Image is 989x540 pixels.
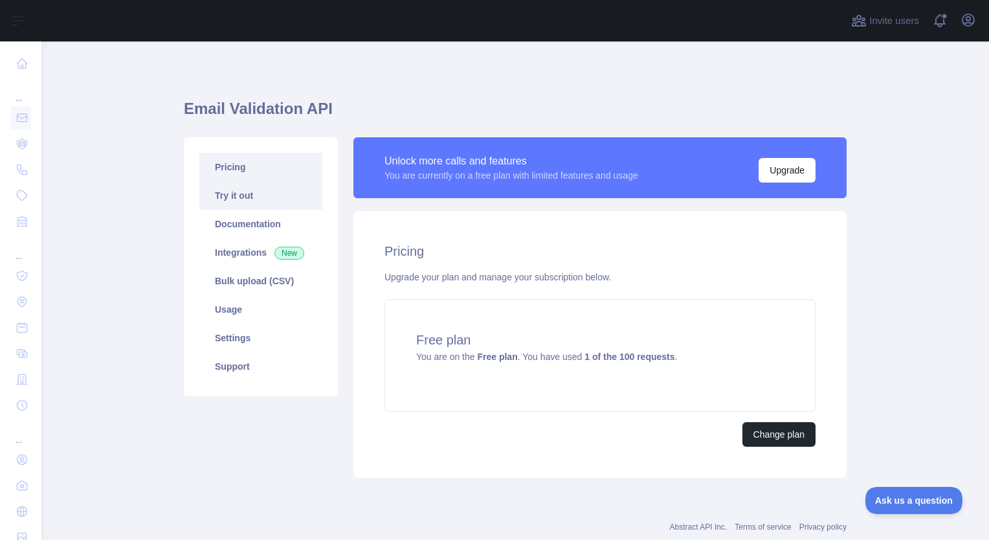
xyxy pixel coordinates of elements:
[384,242,816,260] h2: Pricing
[849,10,922,31] button: Invite users
[199,352,322,381] a: Support
[199,324,322,352] a: Settings
[10,236,31,262] div: ...
[416,331,784,349] h4: Free plan
[416,352,677,362] span: You are on the . You have used .
[742,422,816,447] button: Change plan
[584,352,674,362] strong: 1 of the 100 requests
[199,267,322,295] a: Bulk upload (CSV)
[869,14,919,28] span: Invite users
[10,420,31,445] div: ...
[199,295,322,324] a: Usage
[799,523,847,532] a: Privacy policy
[384,271,816,284] div: Upgrade your plan and manage your subscription below.
[759,158,816,183] button: Upgrade
[670,523,728,532] a: Abstract API Inc.
[735,523,791,532] a: Terms of service
[199,153,322,181] a: Pricing
[865,487,963,514] iframe: Toggle Customer Support
[199,181,322,210] a: Try it out
[199,210,322,238] a: Documentation
[384,169,638,182] div: You are currently on a free plan with limited features and usage
[184,98,847,129] h1: Email Validation API
[10,78,31,104] div: ...
[199,238,322,267] a: Integrations New
[384,153,638,169] div: Unlock more calls and features
[477,352,517,362] strong: Free plan
[274,247,304,260] span: New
